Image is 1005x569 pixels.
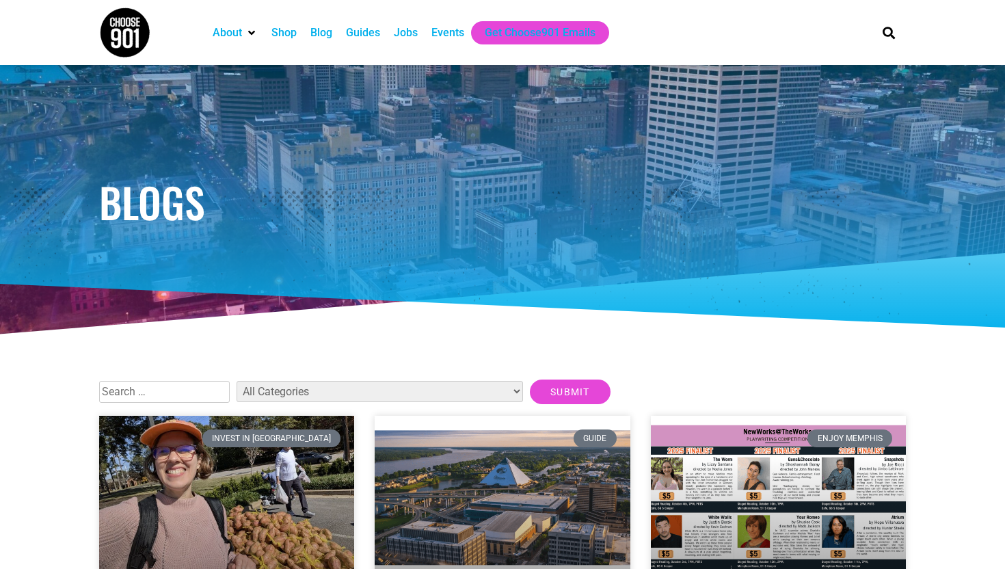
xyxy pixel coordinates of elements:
[431,25,464,41] a: Events
[213,25,242,41] a: About
[878,21,900,44] div: Search
[271,25,297,41] a: Shop
[310,25,332,41] a: Blog
[206,21,265,44] div: About
[485,25,595,41] a: Get Choose901 Emails
[99,181,906,222] h1: Blogs
[574,429,617,447] div: Guide
[202,429,341,447] div: Invest in [GEOGRAPHIC_DATA]
[99,381,230,403] input: Search …
[530,380,611,404] input: Submit
[807,429,892,447] div: Enjoy Memphis
[394,25,418,41] a: Jobs
[346,25,380,41] a: Guides
[206,21,859,44] nav: Main nav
